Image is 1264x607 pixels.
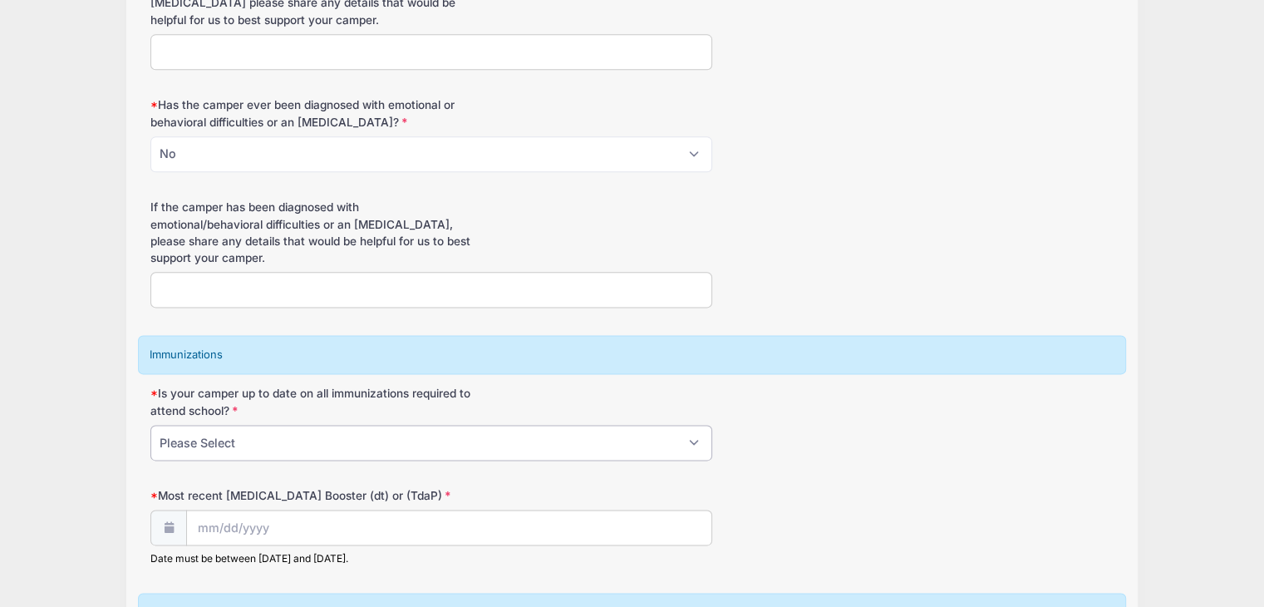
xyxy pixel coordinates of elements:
[150,96,471,131] label: Has the camper ever been diagnosed with emotional or behavioral difficulties or an [MEDICAL_DATA]?
[186,510,712,545] input: mm/dd/yyyy
[150,385,471,419] label: Is your camper up to date on all immunizations required to attend school?
[150,551,712,566] div: Date must be between [DATE] and [DATE].
[150,487,471,504] label: Most recent [MEDICAL_DATA] Booster (dt) or (TdaP)
[138,335,1126,375] div: Immunizations
[150,199,471,267] label: If the camper has been diagnosed with emotional/behavioral difficulties or an [MEDICAL_DATA], ple...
